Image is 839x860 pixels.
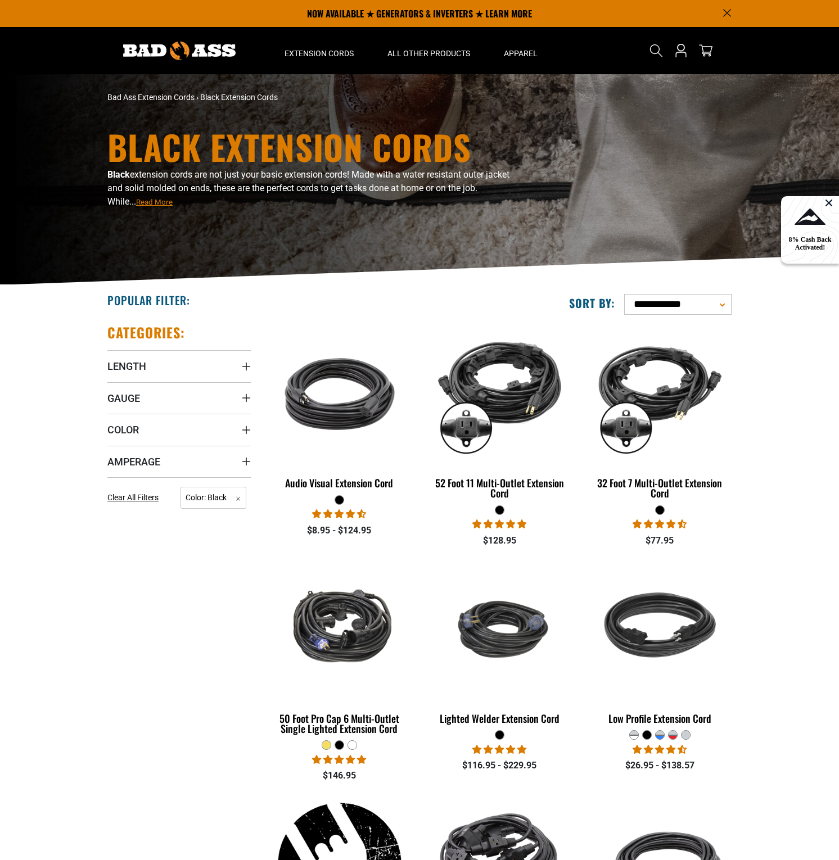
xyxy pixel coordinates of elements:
[588,559,732,730] a: black Low Profile Extension Cord
[196,93,199,102] span: ›
[387,48,470,58] span: All Other Products
[472,519,526,529] span: 4.95 stars
[633,519,687,529] span: 4.68 stars
[428,329,570,459] img: black
[588,713,732,723] div: Low Profile Extension Cord
[428,759,571,772] div: $116.95 - $229.95
[569,296,615,310] label: Sort by:
[371,27,487,74] summary: All Other Products
[107,392,140,405] span: Gauge
[589,564,730,694] img: black
[428,586,570,673] img: black
[428,534,571,547] div: $128.95
[269,564,411,694] img: black
[588,759,732,772] div: $26.95 - $138.57
[795,209,826,225] img: Side Banner Logo
[107,293,190,307] h2: Popular Filter:
[107,382,251,414] summary: Gauge
[107,169,130,180] b: Black
[107,93,195,102] a: Bad Ass Extension Cords
[107,493,159,502] span: Clear All Filters
[269,329,411,459] img: black
[428,478,571,498] div: 52 Foot 11 Multi-Outlet Extension Cord
[107,324,185,341] h2: Categories:
[487,27,554,74] summary: Apparel
[268,713,411,734] div: 50 Foot Pro Cap 6 Multi-Outlet Single Lighted Extension Cord
[268,478,411,488] div: Audio Visual Extension Cord
[107,423,139,436] span: Color
[268,524,411,537] div: $8.95 - $124.95
[268,559,411,740] a: black 50 Foot Pro Cap 6 Multi-Outlet Single Lighted Extension Cord
[588,324,732,505] a: black 32 Foot 7 Multi-Outlet Extension Cord
[822,196,836,210] img: 2LvXUIAAAAASUVORK5CYII=
[107,169,509,207] span: extension cords are not just your basic extension cords! Made with a water resistant outer jacket...
[107,130,518,164] h1: Black Extension Cords
[268,769,411,782] div: $146.95
[588,534,732,547] div: $77.95
[181,492,246,503] a: Color: Black
[504,48,538,58] span: Apparel
[428,324,571,505] a: black 52 Foot 11 Multi-Outlet Extension Cord
[428,713,571,723] div: Lighted Welder Extension Cord
[633,744,687,755] span: 4.50 stars
[123,42,236,60] img: Bad Ass Extension Cords
[107,350,251,382] summary: Length
[268,324,411,495] a: black Audio Visual Extension Cord
[472,744,526,755] span: 5.00 stars
[428,559,571,730] a: black Lighted Welder Extension Cord
[107,446,251,477] summary: Amperage
[589,329,730,459] img: black
[285,48,354,58] span: Extension Cords
[312,754,366,765] span: 4.80 stars
[181,487,246,509] span: Color: Black
[268,27,371,74] summary: Extension Cords
[786,236,834,252] div: 8% Cash Back Activated!
[312,509,366,519] span: 4.71 stars
[647,42,665,60] summary: Search
[588,478,732,498] div: 32 Foot 7 Multi-Outlet Extension Cord
[107,92,518,103] nav: breadcrumbs
[136,198,173,206] span: Read More
[200,93,278,102] span: Black Extension Cords
[107,414,251,445] summary: Color
[107,360,146,373] span: Length
[107,455,160,468] span: Amperage
[107,492,163,504] a: Clear All Filters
